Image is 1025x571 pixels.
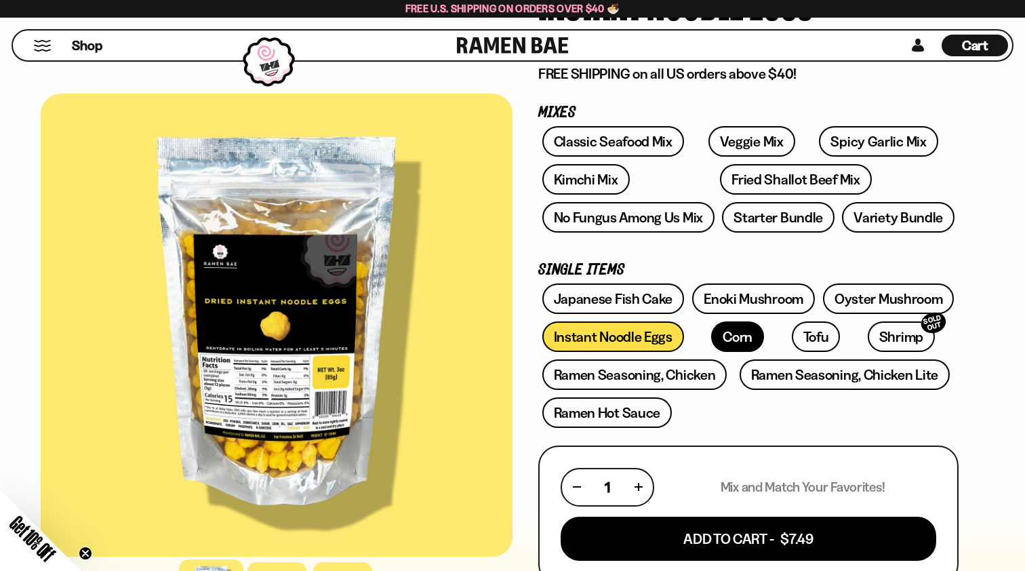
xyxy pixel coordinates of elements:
a: Kimchi Mix [542,164,630,195]
a: Corn [711,321,764,352]
div: Cart [942,31,1008,60]
a: Classic Seafood Mix [542,126,684,157]
a: Japanese Fish Cake [542,283,685,314]
button: Mobile Menu Trigger [33,40,52,52]
a: ShrimpSOLD OUT [868,321,935,352]
a: Variety Bundle [842,202,954,233]
p: Mix and Match Your Favorites! [721,479,885,496]
a: Tofu [792,321,841,352]
a: Ramen Seasoning, Chicken [542,359,727,390]
button: Add To Cart - $7.49 [561,517,936,561]
p: FREE SHIPPING on all US orders above $40! [538,65,959,83]
a: No Fungus Among Us Mix [542,202,715,233]
a: Starter Bundle [722,202,835,233]
div: SOLD OUT [919,310,948,336]
a: Veggie Mix [708,126,795,157]
a: Oyster Mushroom [823,283,954,314]
span: Free U.S. Shipping on Orders over $40 🍜 [405,2,620,15]
button: Close teaser [79,547,92,560]
span: Get 10% Off [6,512,59,565]
a: Ramen Hot Sauce [542,397,672,428]
a: Fried Shallot Beef Mix [720,164,871,195]
a: Ramen Seasoning, Chicken Lite [740,359,950,390]
span: Cart [962,37,988,54]
p: Mixes [538,106,959,119]
a: Spicy Garlic Mix [819,126,938,157]
span: Shop [72,37,102,55]
a: Enoki Mushroom [692,283,815,314]
a: Shop [72,35,102,56]
span: 1 [605,479,610,496]
p: Single Items [538,264,959,277]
